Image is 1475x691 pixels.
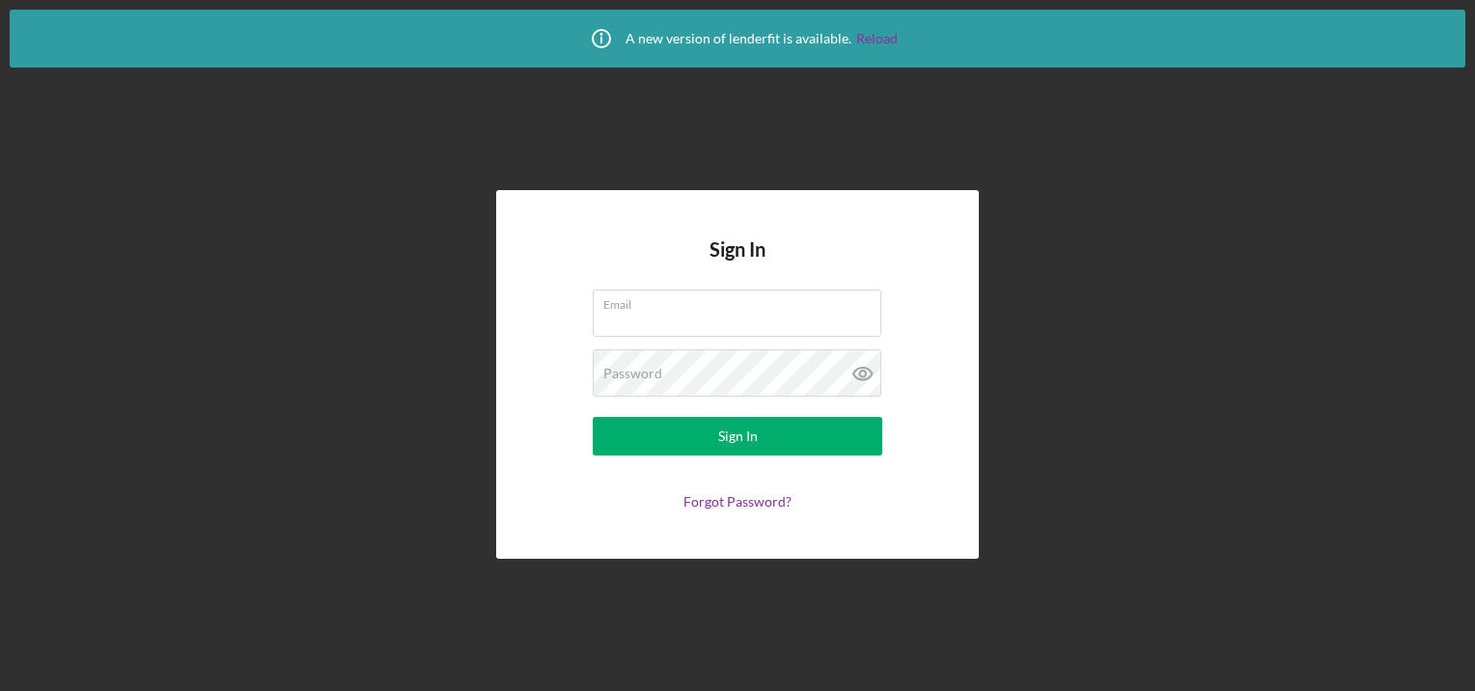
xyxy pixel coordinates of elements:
h4: Sign In [710,238,765,290]
button: Sign In [593,417,882,456]
label: Email [603,290,881,312]
div: A new version of lenderfit is available. [577,14,898,63]
a: Reload [856,31,898,46]
div: Sign In [718,417,758,456]
a: Forgot Password? [683,493,792,510]
label: Password [603,366,662,381]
